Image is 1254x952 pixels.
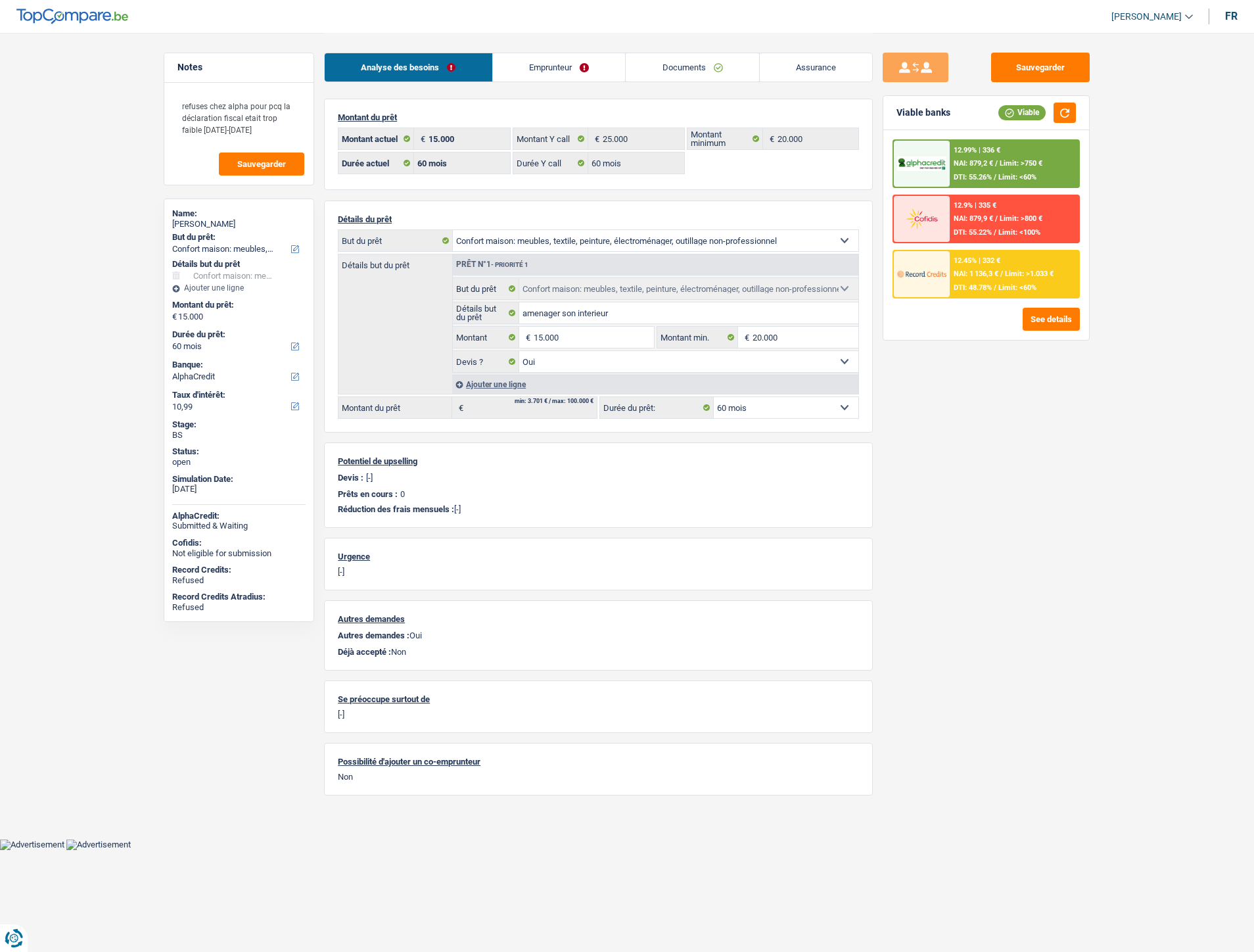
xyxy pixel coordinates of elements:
div: Détails but du prêt [172,259,306,270]
span: € [519,327,534,348]
div: Viable banks [896,107,950,118]
span: NAI: 879,2 € [954,159,993,168]
div: BS [172,430,306,440]
button: Sauvegarder [991,53,1090,82]
label: Montant min. [657,327,737,348]
span: € [452,397,467,418]
a: Documents [626,53,759,82]
div: [DATE] [172,484,306,494]
span: € [738,327,753,348]
label: But du prêt [453,278,519,299]
div: 12.99% | 336 € [954,146,1000,155]
p: Prêts en cours : [338,489,398,499]
p: Détails du prêt [338,214,859,224]
button: Sauvegarder [219,153,304,176]
div: Simulation Date: [172,474,306,485]
span: NAI: 1 136,3 € [954,270,998,278]
label: Montant [453,327,519,348]
label: Détails but du prêt [453,302,519,323]
span: / [995,159,998,168]
label: Montant du prêt [338,397,452,418]
span: Déjà accepté : [338,647,391,657]
label: Montant actuel [338,128,414,149]
a: [PERSON_NAME] [1101,6,1193,28]
label: Montant minimum [687,128,763,149]
img: Cofidis [897,206,946,231]
label: But du prêt: [172,232,303,243]
h5: Notes [177,62,300,73]
p: Se préoccupe surtout de [338,694,859,704]
span: [PERSON_NAME] [1111,11,1182,22]
div: Viable [998,105,1046,120]
span: Limit: <60% [998,173,1036,181]
span: / [994,283,996,292]
img: AlphaCredit [897,156,946,172]
div: Status: [172,446,306,457]
div: Refused [172,602,306,613]
div: Record Credits: [172,565,306,575]
p: [-] [366,473,373,483]
p: [-] [338,709,859,719]
label: Montant Y call [513,128,589,149]
span: / [1000,270,1003,278]
div: Name: [172,208,306,219]
span: Limit: >800 € [1000,214,1042,223]
label: Taux d'intérêt: [172,390,303,400]
span: - Priorité 1 [491,261,528,268]
p: Possibilité d'ajouter un co-emprunteur [338,757,859,767]
span: DTI: 55.26% [954,173,992,181]
span: € [588,128,603,149]
div: Stage: [172,419,306,430]
span: DTI: 48.78% [954,283,992,292]
div: 12.45% | 332 € [954,256,1000,265]
div: [PERSON_NAME] [172,219,306,229]
div: fr [1225,10,1238,22]
p: Montant du prêt [338,112,859,122]
label: Durée du prêt: [600,397,714,418]
div: Record Credits Atradius: [172,592,306,602]
p: Non [338,647,859,657]
label: Durée Y call [513,153,589,174]
p: Devis : [338,473,363,483]
a: Assurance [760,53,873,82]
p: Urgence [338,552,859,561]
div: Submitted & Waiting [172,521,306,531]
p: Oui [338,631,859,640]
button: See details [1023,308,1080,331]
p: 0 [400,489,405,499]
p: Autres demandes [338,614,859,624]
div: min: 3.701 € / max: 100.000 € [515,398,593,404]
span: Réduction des frais mensuels : [338,504,454,514]
div: AlphaCredit: [172,511,306,521]
label: Durée actuel [338,153,414,174]
label: Devis ? [453,351,519,372]
span: NAI: 879,9 € [954,214,993,223]
span: Limit: >1.033 € [1005,270,1054,278]
span: € [763,128,778,149]
div: Ajouter une ligne [452,375,858,394]
div: 12.9% | 335 € [954,201,996,210]
span: Autres demandes : [338,631,409,640]
img: Record Credits [897,262,946,286]
label: Banque: [172,360,303,370]
label: Montant du prêt: [172,300,303,310]
span: / [994,173,996,181]
div: Prêt n°1 [453,260,532,269]
a: Emprunteur [493,53,626,82]
span: Limit: <100% [998,228,1040,237]
div: open [172,457,306,467]
span: / [995,214,998,223]
img: TopCompare Logo [16,9,128,24]
p: Non [338,772,859,782]
p: Potentiel de upselling [338,456,859,466]
span: Sauvegarder [237,160,286,168]
label: Détails but du prêt [338,254,452,270]
div: Ajouter une ligne [172,283,306,293]
a: Analyse des besoins [325,53,492,82]
label: Durée du prêt: [172,329,303,340]
span: Limit: <60% [998,283,1036,292]
p: [-] [338,567,859,577]
div: Not eligible for submission [172,548,306,559]
p: [-] [338,504,859,514]
span: € [414,128,429,149]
